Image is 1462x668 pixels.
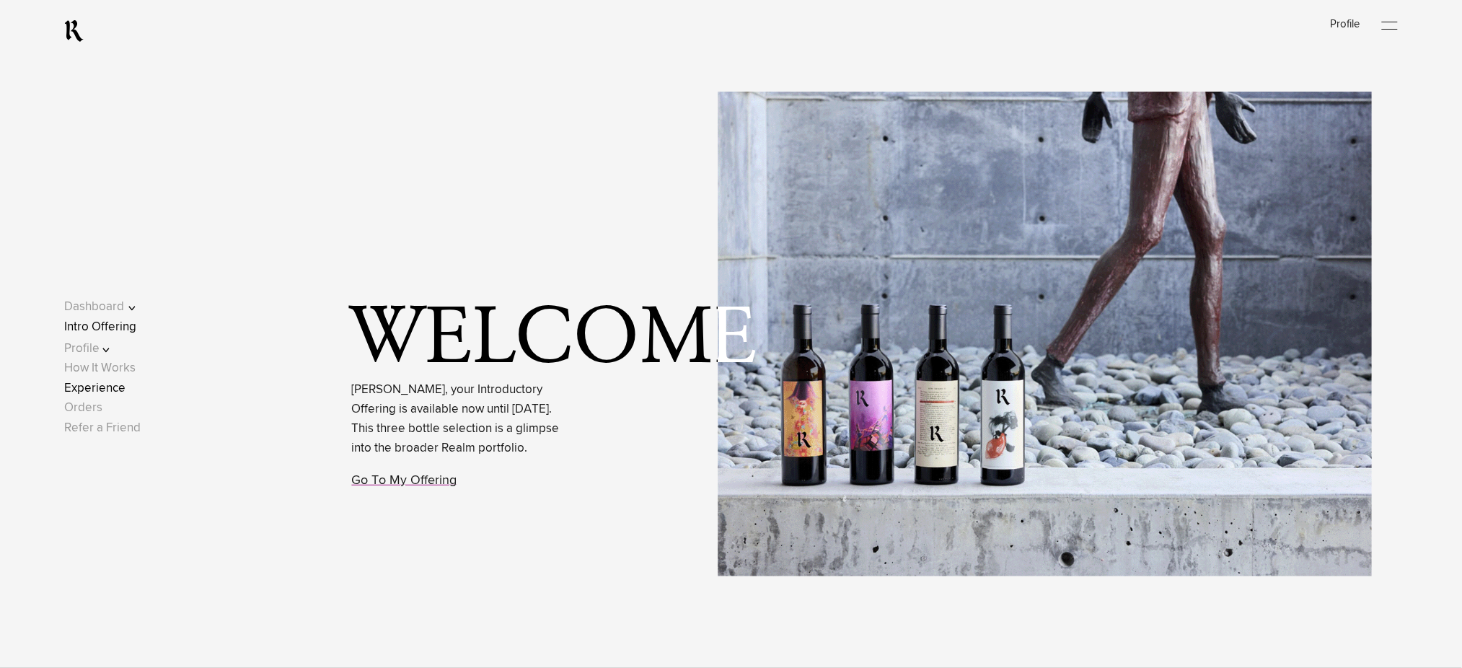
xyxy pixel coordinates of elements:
a: Experience [64,382,125,395]
a: Intro Offering [64,321,136,333]
button: Profile [64,339,156,359]
a: How It Works [64,362,136,374]
a: Go To My Offering [352,474,457,487]
a: RealmCellars [64,19,84,43]
span: Welcome [352,303,762,378]
a: Profile [1331,19,1360,30]
p: [PERSON_NAME], your Introductory Offering is available now until [DATE]. This three bottle select... [352,380,568,459]
a: Orders [64,402,102,414]
a: Refer a Friend [64,422,141,434]
button: Dashboard [64,297,156,317]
